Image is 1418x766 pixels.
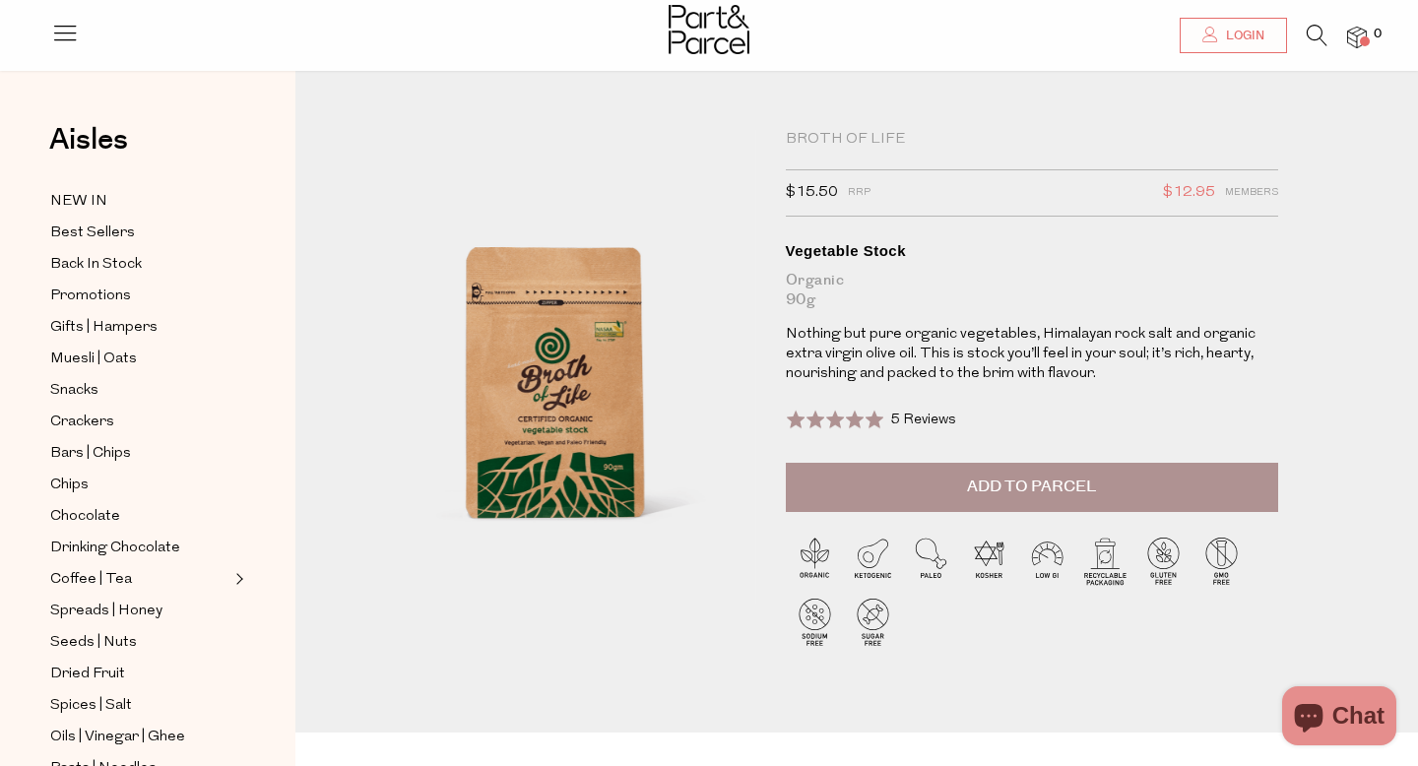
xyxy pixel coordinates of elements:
a: 0 [1347,27,1367,47]
button: Expand/Collapse Coffee | Tea [230,567,244,591]
a: Oils | Vinegar | Ghee [50,725,229,749]
span: Muesli | Oats [50,348,137,371]
img: P_P-ICONS-Live_Bec_V11_Sugar_Free.svg [844,593,902,651]
img: P_P-ICONS-Live_Bec_V11_Paleo.svg [902,532,960,590]
a: NEW IN [50,189,229,214]
img: P_P-ICONS-Live_Bec_V11_GMO_Free.svg [1192,532,1251,590]
a: Bars | Chips [50,441,229,466]
span: Best Sellers [50,222,135,245]
a: Chips [50,473,229,497]
a: Snacks [50,378,229,403]
a: Drinking Chocolate [50,536,229,560]
span: $15.50 [786,180,838,206]
img: P_P-ICONS-Live_Bec_V11_Low_Gi.svg [1018,532,1076,590]
a: Spreads | Honey [50,599,229,623]
inbox-online-store-chat: Shopify online store chat [1276,686,1402,750]
span: Snacks [50,379,98,403]
span: Coffee | Tea [50,568,132,592]
a: Spices | Salt [50,693,229,718]
span: Chocolate [50,505,120,529]
span: Aisles [49,118,128,161]
a: Dried Fruit [50,662,229,686]
span: Login [1221,28,1264,44]
span: Gifts | Hampers [50,316,158,340]
img: P_P-ICONS-Live_Bec_V11_Ketogenic.svg [844,532,902,590]
span: 5 Reviews [890,413,956,427]
span: Promotions [50,285,131,308]
span: Spices | Salt [50,694,132,718]
span: Drinking Chocolate [50,537,180,560]
span: Spreads | Honey [50,600,162,623]
span: 0 [1369,26,1386,43]
a: Crackers [50,410,229,434]
div: Broth of Life [786,130,1278,150]
a: Promotions [50,284,229,308]
a: Back In Stock [50,252,229,277]
img: P_P-ICONS-Live_Bec_V11_Kosher.svg [960,532,1018,590]
a: Best Sellers [50,221,229,245]
a: Login [1180,18,1287,53]
img: P_P-ICONS-Live_Bec_V11_Recyclable_Packaging.svg [1076,532,1134,590]
span: Crackers [50,411,114,434]
button: Add to Parcel [786,463,1278,512]
a: Muesli | Oats [50,347,229,371]
img: Part&Parcel [669,5,749,54]
span: RRP [848,180,870,206]
img: P_P-ICONS-Live_Bec_V11_Sodium_Free.svg [786,593,844,651]
p: Nothing but pure organic vegetables, Himalayan rock salt and organic extra virgin olive oil. This... [786,325,1278,384]
span: Back In Stock [50,253,142,277]
div: Vegetable Stock [786,241,1278,261]
span: Seeds | Nuts [50,631,137,655]
a: Aisles [49,125,128,174]
span: Add to Parcel [967,476,1096,498]
a: Seeds | Nuts [50,630,229,655]
span: Oils | Vinegar | Ghee [50,726,185,749]
img: P_P-ICONS-Live_Bec_V11_Organic.svg [786,532,844,590]
span: NEW IN [50,190,107,214]
a: Chocolate [50,504,229,529]
img: P_P-ICONS-Live_Bec_V11_Gluten_Free.svg [1134,532,1192,590]
img: Vegetable Stock [354,130,756,604]
span: $12.95 [1163,180,1215,206]
span: Dried Fruit [50,663,125,686]
a: Coffee | Tea [50,567,229,592]
div: Organic 90g [786,271,1278,310]
span: Members [1225,180,1278,206]
a: Gifts | Hampers [50,315,229,340]
span: Chips [50,474,89,497]
span: Bars | Chips [50,442,131,466]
